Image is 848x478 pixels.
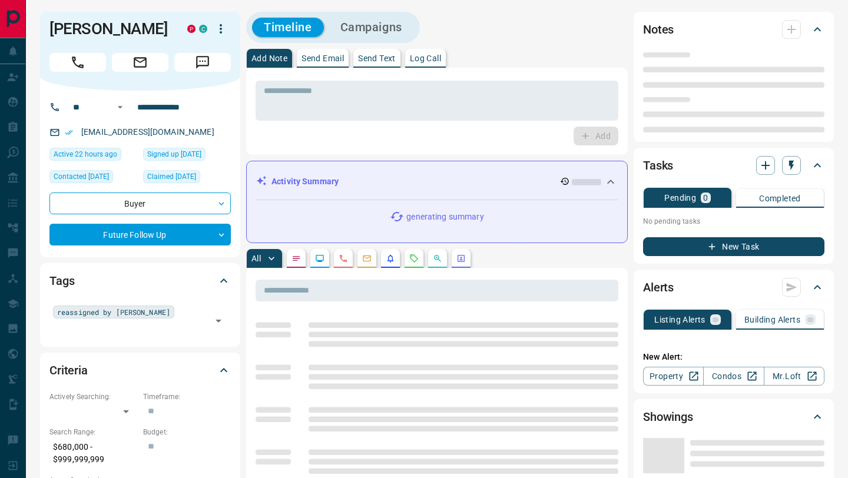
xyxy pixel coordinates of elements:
[49,271,74,290] h2: Tags
[199,25,207,33] div: condos.ca
[49,148,137,164] div: Fri Aug 15 2025
[210,313,227,329] button: Open
[54,148,117,160] span: Active 22 hours ago
[81,127,214,137] a: [EMAIL_ADDRESS][DOMAIN_NAME]
[358,54,396,62] p: Send Text
[643,213,824,230] p: No pending tasks
[759,194,801,203] p: Completed
[643,407,693,426] h2: Showings
[362,254,372,263] svg: Emails
[147,148,201,160] span: Signed up [DATE]
[410,54,441,62] p: Log Call
[49,437,137,469] p: $680,000 - $999,999,999
[147,171,196,182] span: Claimed [DATE]
[703,367,764,386] a: Condos
[643,351,824,363] p: New Alert:
[57,306,170,318] span: reassigned by [PERSON_NAME]
[143,391,231,402] p: Timeframe:
[256,171,618,192] div: Activity Summary
[329,18,414,37] button: Campaigns
[643,156,673,175] h2: Tasks
[409,254,419,263] svg: Requests
[49,170,137,187] div: Fri Aug 15 2025
[643,273,824,301] div: Alerts
[643,237,824,256] button: New Task
[49,224,231,245] div: Future Follow Up
[764,367,824,386] a: Mr.Loft
[643,403,824,431] div: Showings
[386,254,395,263] svg: Listing Alerts
[251,54,287,62] p: Add Note
[744,316,800,324] p: Building Alerts
[49,19,170,38] h1: [PERSON_NAME]
[703,194,708,202] p: 0
[302,54,344,62] p: Send Email
[252,18,324,37] button: Timeline
[113,100,127,114] button: Open
[643,151,824,180] div: Tasks
[143,427,231,437] p: Budget:
[406,211,483,223] p: generating summary
[643,15,824,44] div: Notes
[49,427,137,437] p: Search Range:
[49,192,231,214] div: Buyer
[271,175,339,188] p: Activity Summary
[112,53,168,72] span: Email
[187,25,196,33] div: property.ca
[65,128,73,137] svg: Email Verified
[54,171,109,182] span: Contacted [DATE]
[339,254,348,263] svg: Calls
[143,148,231,164] div: Wed Feb 16 2022
[643,367,704,386] a: Property
[315,254,324,263] svg: Lead Browsing Activity
[251,254,261,263] p: All
[143,170,231,187] div: Thu Oct 17 2024
[643,278,674,297] h2: Alerts
[456,254,466,263] svg: Agent Actions
[291,254,301,263] svg: Notes
[664,194,696,202] p: Pending
[49,356,231,384] div: Criteria
[49,391,137,402] p: Actively Searching:
[433,254,442,263] svg: Opportunities
[174,53,231,72] span: Message
[654,316,705,324] p: Listing Alerts
[643,20,674,39] h2: Notes
[49,53,106,72] span: Call
[49,267,231,295] div: Tags
[49,361,88,380] h2: Criteria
